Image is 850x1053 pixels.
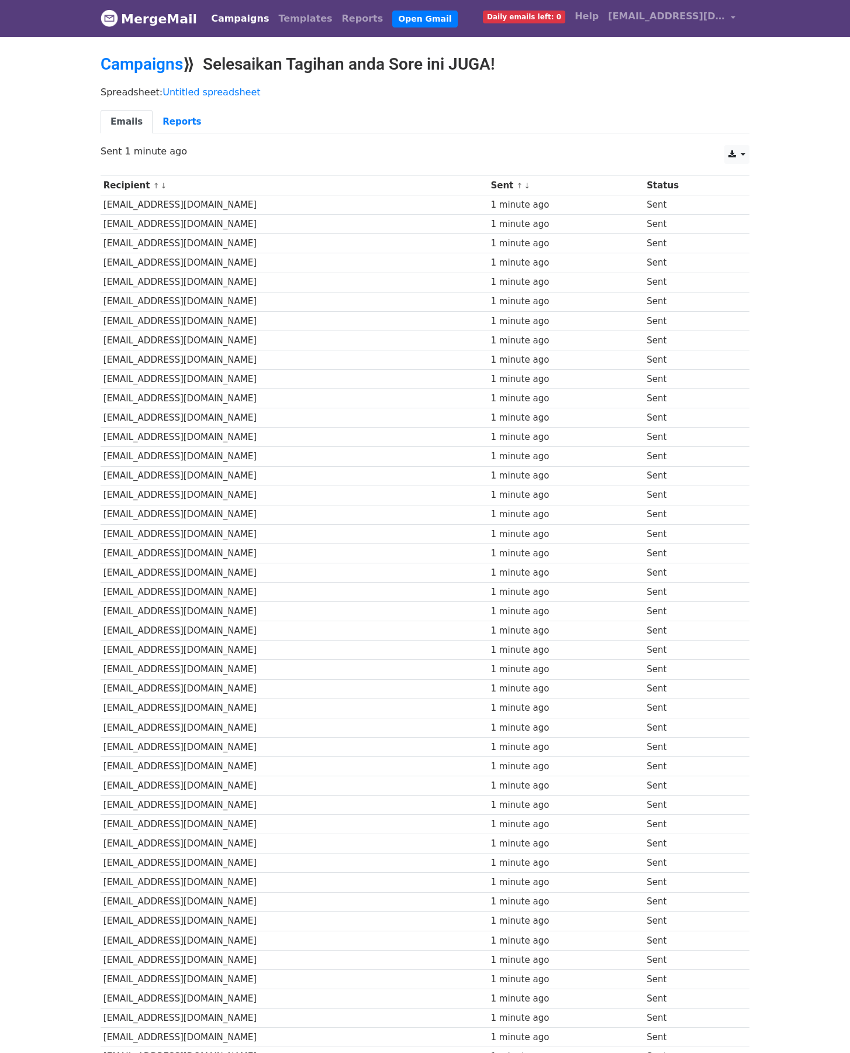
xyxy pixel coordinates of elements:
[644,641,735,660] td: Sent
[644,331,735,350] td: Sent
[101,176,488,195] th: Recipient
[490,218,641,231] div: 1 minute ago
[101,54,183,74] a: Campaigns
[644,253,735,273] td: Sent
[490,488,641,502] div: 1 minute ago
[101,253,488,273] td: [EMAIL_ADDRESS][DOMAIN_NAME]
[490,895,641,909] div: 1 minute ago
[490,469,641,483] div: 1 minute ago
[101,950,488,969] td: [EMAIL_ADDRESS][DOMAIN_NAME]
[644,370,735,389] td: Sent
[644,834,735,854] td: Sent
[490,856,641,870] div: 1 minute ago
[570,5,603,28] a: Help
[490,605,641,618] div: 1 minute ago
[490,799,641,812] div: 1 minute ago
[644,679,735,698] td: Sent
[644,563,735,582] td: Sent
[490,818,641,831] div: 1 minute ago
[490,721,641,735] div: 1 minute ago
[490,237,641,250] div: 1 minute ago
[644,486,735,505] td: Sent
[101,543,488,563] td: [EMAIL_ADDRESS][DOMAIN_NAME]
[101,86,749,98] p: Spreadsheet:
[644,234,735,253] td: Sent
[101,447,488,466] td: [EMAIL_ADDRESS][DOMAIN_NAME]
[644,931,735,950] td: Sent
[101,389,488,408] td: [EMAIL_ADDRESS][DOMAIN_NAME]
[644,583,735,602] td: Sent
[490,353,641,367] div: 1 minute ago
[101,292,488,311] td: [EMAIL_ADDRESS][DOMAIN_NAME]
[101,756,488,776] td: [EMAIL_ADDRESS][DOMAIN_NAME]
[101,466,488,486] td: [EMAIL_ADDRESS][DOMAIN_NAME]
[101,145,749,157] p: Sent 1 minute ago
[478,5,570,28] a: Daily emails left: 0
[490,624,641,638] div: 1 minute ago
[392,11,457,27] a: Open Gmail
[490,276,641,289] div: 1 minute ago
[644,718,735,737] td: Sent
[101,524,488,543] td: [EMAIL_ADDRESS][DOMAIN_NAME]
[101,718,488,737] td: [EMAIL_ADDRESS][DOMAIN_NAME]
[490,373,641,386] div: 1 minute ago
[101,6,197,31] a: MergeMail
[101,873,488,892] td: [EMAIL_ADDRESS][DOMAIN_NAME]
[101,428,488,447] td: [EMAIL_ADDRESS][DOMAIN_NAME]
[644,408,735,428] td: Sent
[101,1009,488,1028] td: [EMAIL_ADDRESS][DOMAIN_NAME]
[517,181,523,190] a: ↑
[524,181,530,190] a: ↓
[644,466,735,486] td: Sent
[101,602,488,621] td: [EMAIL_ADDRESS][DOMAIN_NAME]
[101,563,488,582] td: [EMAIL_ADDRESS][DOMAIN_NAME]
[490,701,641,715] div: 1 minute ago
[101,989,488,1009] td: [EMAIL_ADDRESS][DOMAIN_NAME]
[101,505,488,524] td: [EMAIL_ADDRESS][DOMAIN_NAME]
[490,334,641,347] div: 1 minute ago
[490,914,641,928] div: 1 minute ago
[490,392,641,405] div: 1 minute ago
[101,854,488,873] td: [EMAIL_ADDRESS][DOMAIN_NAME]
[644,273,735,292] td: Sent
[101,1028,488,1047] td: [EMAIL_ADDRESS][DOMAIN_NAME]
[101,408,488,428] td: [EMAIL_ADDRESS][DOMAIN_NAME]
[101,969,488,989] td: [EMAIL_ADDRESS][DOMAIN_NAME]
[101,796,488,815] td: [EMAIL_ADDRESS][DOMAIN_NAME]
[644,524,735,543] td: Sent
[274,7,337,30] a: Templates
[490,663,641,676] div: 1 minute ago
[101,9,118,27] img: MergeMail logo
[644,602,735,621] td: Sent
[490,760,641,773] div: 1 minute ago
[101,679,488,698] td: [EMAIL_ADDRESS][DOMAIN_NAME]
[490,682,641,696] div: 1 minute ago
[101,776,488,796] td: [EMAIL_ADDRESS][DOMAIN_NAME]
[644,989,735,1009] td: Sent
[644,176,735,195] th: Status
[101,641,488,660] td: [EMAIL_ADDRESS][DOMAIN_NAME]
[644,796,735,815] td: Sent
[101,621,488,641] td: [EMAIL_ADDRESS][DOMAIN_NAME]
[603,5,740,32] a: [EMAIL_ADDRESS][DOMAIN_NAME]
[490,992,641,1006] div: 1 minute ago
[101,815,488,834] td: [EMAIL_ADDRESS][DOMAIN_NAME]
[644,892,735,911] td: Sent
[644,428,735,447] td: Sent
[490,934,641,948] div: 1 minute ago
[101,698,488,718] td: [EMAIL_ADDRESS][DOMAIN_NAME]
[101,54,749,74] h2: ⟫ Selesaikan Tagihan anda Sore ini JUGA!
[490,586,641,599] div: 1 minute ago
[644,911,735,931] td: Sent
[153,110,211,134] a: Reports
[490,741,641,754] div: 1 minute ago
[488,176,644,195] th: Sent
[644,969,735,989] td: Sent
[490,876,641,889] div: 1 minute ago
[490,295,641,308] div: 1 minute ago
[101,834,488,854] td: [EMAIL_ADDRESS][DOMAIN_NAME]
[490,1031,641,1044] div: 1 minute ago
[101,486,488,505] td: [EMAIL_ADDRESS][DOMAIN_NAME]
[644,389,735,408] td: Sent
[490,1011,641,1025] div: 1 minute ago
